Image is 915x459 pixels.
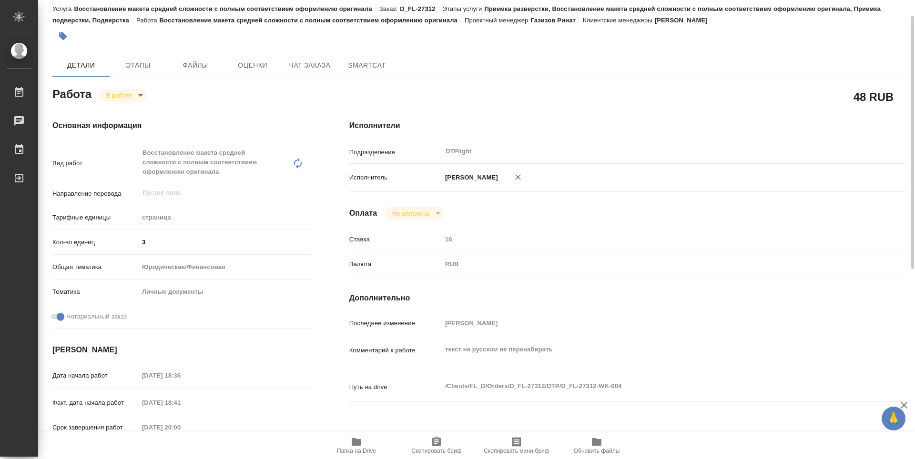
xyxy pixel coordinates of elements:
[66,312,127,321] span: Нотариальный заказ
[442,256,858,272] div: RUB
[52,213,139,222] p: Тарифные единицы
[142,187,289,199] input: Пустое поле
[508,167,529,188] button: Удалить исполнителя
[139,235,311,249] input: ✎ Введи что-нибудь
[349,235,442,244] p: Ставка
[139,369,222,382] input: Пустое поле
[557,432,637,459] button: Обновить файлы
[530,17,583,24] p: Газизов Ринат
[349,120,905,131] h4: Исполнители
[103,91,135,100] button: В работе
[52,371,139,380] p: Дата начала работ
[442,316,858,330] input: Пустое поле
[396,432,477,459] button: Скопировать бриф
[139,259,311,275] div: Юридическая/Финансовая
[655,17,715,24] p: [PERSON_NAME]
[465,17,530,24] p: Проектный менеджер
[52,5,74,12] p: Услуга
[337,448,376,454] span: Папка на Drive
[139,396,222,409] input: Пустое поле
[52,423,139,432] p: Срок завершения работ
[442,173,498,182] p: [PERSON_NAME]
[349,319,442,328] p: Последнее изменение
[442,341,858,358] textarea: текст на русском не перенабирать
[115,60,161,71] span: Этапы
[442,232,858,246] input: Пустое поле
[139,210,311,226] div: страница
[52,85,91,102] h2: Работа
[854,89,894,105] h2: 48 RUB
[443,5,485,12] p: Этапы услуги
[379,5,400,12] p: Заказ:
[52,287,139,297] p: Тематика
[349,208,377,219] h4: Оплата
[173,60,218,71] span: Файлы
[349,173,442,182] p: Исполнитель
[349,259,442,269] p: Валюта
[230,60,275,71] span: Оценки
[583,17,655,24] p: Клиентские менеджеры
[574,448,620,454] span: Обновить файлы
[885,409,902,429] span: 🙏
[52,26,73,47] button: Добавить тэг
[316,432,396,459] button: Папка на Drive
[411,448,461,454] span: Скопировать бриф
[52,120,311,131] h4: Основная информация
[99,89,146,102] div: В работе
[139,420,222,434] input: Пустое поле
[882,407,905,430] button: 🙏
[349,148,442,157] p: Подразделение
[484,448,549,454] span: Скопировать мини-бриф
[160,17,465,24] p: Восстановление макета средней сложности с полным соответствием оформлению оригинала
[52,344,311,356] h4: [PERSON_NAME]
[442,378,858,394] textarea: /Clients/FL_D/Orders/D_FL-27312/DTP/D_FL-27312-WK-004
[389,210,432,218] button: Не оплачена
[52,262,139,272] p: Общая тематика
[344,60,390,71] span: SmartCat
[349,382,442,392] p: Путь на drive
[477,432,557,459] button: Скопировать мини-бриф
[349,346,442,355] p: Комментарий к работе
[58,60,104,71] span: Детали
[287,60,333,71] span: Чат заказа
[136,17,160,24] p: Работа
[52,189,139,199] p: Направление перевода
[349,292,905,304] h4: Дополнительно
[52,238,139,247] p: Кол-во единиц
[52,159,139,168] p: Вид работ
[52,398,139,408] p: Факт. дата начала работ
[385,207,443,220] div: В работе
[400,5,442,12] p: D_FL-27312
[74,5,379,12] p: Восстановление макета средней сложности с полным соответствием оформлению оригинала
[139,284,311,300] div: Личные документы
